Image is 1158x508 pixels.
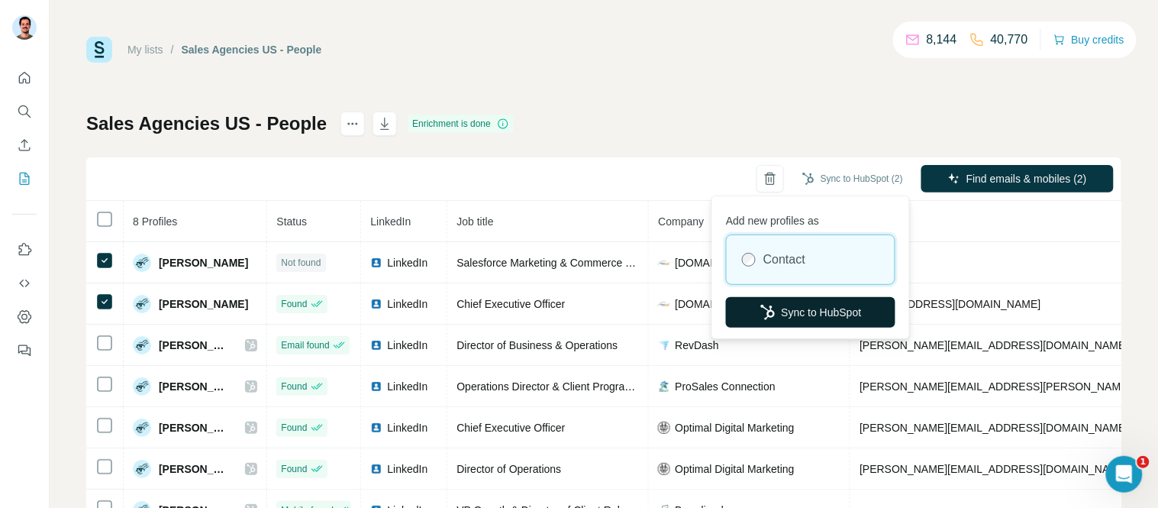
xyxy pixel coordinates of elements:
[133,254,151,272] img: Avatar
[159,379,230,394] span: [PERSON_NAME]
[276,215,307,228] span: Status
[1106,456,1143,493] iframe: Intercom live chat
[658,422,670,434] img: company-logo
[86,37,112,63] img: Surfe Logo
[281,462,307,476] span: Found
[12,98,37,125] button: Search
[726,297,895,328] button: Sync to HubSpot
[12,64,37,92] button: Quick start
[675,255,760,270] span: [DOMAIN_NAME]
[171,42,174,57] li: /
[12,165,37,193] button: My lists
[658,380,670,393] img: company-logo
[340,112,365,136] button: actions
[456,463,561,475] span: Director of Operations
[860,339,1128,351] span: [PERSON_NAME][EMAIL_ADDRESS][DOMAIN_NAME]
[860,463,1128,475] span: [PERSON_NAME][EMAIL_ADDRESS][DOMAIN_NAME]
[658,339,670,351] img: company-logo
[12,131,37,159] button: Enrich CSV
[658,298,670,310] img: company-logo
[927,31,957,49] p: 8,144
[281,256,321,270] span: Not found
[456,339,618,351] span: Director of Business & Operations
[387,338,427,353] span: LinkedIn
[12,236,37,264] button: Use Surfe on LinkedIn
[281,338,329,352] span: Email found
[860,298,1040,310] span: [EMAIL_ADDRESS][DOMAIN_NAME]
[456,215,493,228] span: Job title
[12,270,37,297] button: Use Surfe API
[792,167,914,190] button: Sync to HubSpot (2)
[726,207,895,228] p: Add new profiles as
[12,303,37,331] button: Dashboard
[133,215,177,228] span: 8 Profiles
[281,421,307,435] span: Found
[1137,456,1150,468] span: 1
[1053,29,1124,50] button: Buy credits
[12,337,37,364] button: Feedback
[658,215,704,228] span: Company
[966,171,1087,186] span: Find emails & mobiles (2)
[281,380,307,393] span: Found
[133,419,151,437] img: Avatar
[86,112,327,136] h1: Sales Agencies US - People
[133,295,151,313] img: Avatar
[860,422,1128,434] span: [PERSON_NAME][EMAIL_ADDRESS][DOMAIN_NAME]
[991,31,1028,49] p: 40,770
[370,463,382,475] img: LinkedIn logo
[12,15,37,40] img: Avatar
[408,115,514,133] div: Enrichment is done
[133,377,151,396] img: Avatar
[159,420,230,435] span: [PERSON_NAME]
[370,215,411,228] span: LinkedIn
[159,461,230,477] span: [PERSON_NAME]
[387,296,427,312] span: LinkedIn
[387,420,427,435] span: LinkedIn
[133,336,151,354] img: Avatar
[281,297,307,311] span: Found
[675,296,760,312] span: [DOMAIN_NAME]
[127,44,163,56] a: My lists
[921,165,1114,193] button: Find emails & mobiles (2)
[658,463,670,475] img: company-logo
[675,338,719,353] span: RevDash
[456,422,565,434] span: Chief Executive Officer
[763,251,805,269] label: Contact
[675,379,776,394] span: ProSales Connection
[133,460,151,478] img: Avatar
[387,379,427,394] span: LinkedIn
[159,296,248,312] span: [PERSON_NAME]
[387,255,427,270] span: LinkedIn
[387,461,427,477] span: LinkedIn
[456,380,679,393] span: Operations Director & Client Program Manager
[159,338,230,353] span: [PERSON_NAME]
[370,380,382,393] img: LinkedIn logo
[370,339,382,351] img: LinkedIn logo
[658,257,670,269] img: company-logo
[370,257,382,269] img: LinkedIn logo
[675,420,794,435] span: Optimal Digital Marketing
[675,461,794,477] span: Optimal Digital Marketing
[456,298,565,310] span: Chief Executive Officer
[456,257,885,269] span: Salesforce Marketing & Commerce Cloud [PERSON_NAME] CTV Advance TV Practitioner
[182,42,322,57] div: Sales Agencies US - People
[159,255,248,270] span: [PERSON_NAME]
[370,298,382,310] img: LinkedIn logo
[370,422,382,434] img: LinkedIn logo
